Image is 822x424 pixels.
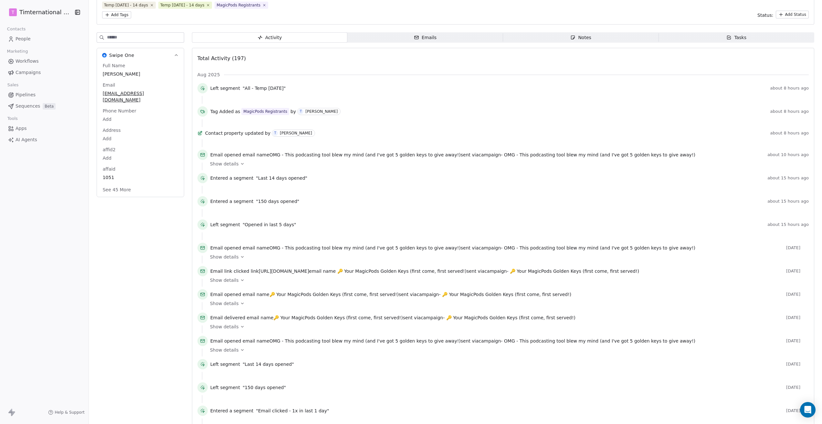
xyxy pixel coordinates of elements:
button: Add Tags [102,11,131,18]
span: T [12,9,15,16]
div: [PERSON_NAME] [280,131,312,135]
span: Swipe One [109,52,134,58]
span: about 8 hours ago [770,86,809,91]
span: [DATE] [786,315,809,320]
span: Show details [210,323,239,330]
div: MagicPods Registrants [243,109,287,114]
span: as [235,108,240,115]
span: 🔑 Your MagicPods Golden Keys (first come, first served!) [446,315,575,320]
span: affid2 [101,146,117,153]
span: Aug 2025 [197,71,220,78]
span: [DATE] [786,292,809,297]
button: Swipe OneSwipe One [97,48,184,62]
span: about 15 hours ago [767,175,809,181]
span: [DATE] [786,245,809,250]
span: Email link clicked [210,269,249,274]
span: Address [101,127,122,133]
span: Left segment [210,221,240,228]
span: Add [103,155,178,161]
span: Entered a segment [210,408,254,414]
span: AI Agents [16,136,37,143]
span: Left segment [210,361,240,367]
div: [PERSON_NAME] [305,109,338,114]
div: T [274,131,276,136]
span: Phone Number [101,108,138,114]
span: about 10 hours ago [767,152,809,157]
span: email name sent via campaign - [210,152,695,158]
span: Help & Support [55,410,84,415]
span: Contact [205,130,223,136]
span: Entered a segment [210,175,254,181]
a: Show details [210,277,804,283]
span: Email opened [210,245,241,250]
span: Beta [43,103,56,110]
div: Temp [DATE] - 14 days [160,2,204,8]
span: email name sent via campaign - [210,245,695,251]
a: SequencesBeta [5,101,83,111]
div: T [300,109,302,114]
button: See 45 More [99,184,135,196]
span: Tools [5,114,20,123]
span: Workflows [16,58,39,65]
span: OMG - This podcasting tool blew my mind (and I've got 5 golden keys to give away!) [269,338,461,344]
span: [DATE] [786,408,809,413]
div: Notes [570,34,591,41]
span: "150 days opened" [256,198,299,205]
a: Help & Support [48,410,84,415]
span: Pipelines [16,91,36,98]
a: AI Agents [5,134,83,145]
span: Timternational B.V. [19,8,72,16]
span: Email [101,82,117,88]
span: "Last 14 days opened" [243,361,294,367]
span: Marketing [4,47,31,56]
a: Campaigns [5,67,83,78]
span: Show details [210,277,239,283]
a: Show details [210,161,804,167]
span: affaid [101,166,117,172]
img: Swipe One [102,53,107,58]
a: Workflows [5,56,83,67]
div: Temp [DATE] - 14 days [104,2,148,8]
span: email name sent via campaign - [210,314,575,321]
span: about 8 hours ago [770,131,809,136]
span: email name sent via campaign - [210,338,695,344]
span: Sequences [16,103,40,110]
span: Contacts [4,24,28,34]
span: by [265,130,270,136]
span: OMG - This podcasting tool blew my mind (and I've got 5 golden keys to give away!) [504,245,695,250]
button: TTimternational B.V. [8,7,70,18]
span: Sales [5,80,21,90]
a: Show details [210,300,804,307]
span: Tag Added [210,108,234,115]
a: Show details [210,323,804,330]
span: 🔑 Your MagicPods Golden Keys (first come, first served!) [337,269,467,274]
div: Emails [414,34,437,41]
span: "Last 14 days opened" [256,175,307,181]
span: 🔑 Your MagicPods Golden Keys (first come, first served!) [442,292,571,297]
span: 🔑 Your MagicPods Golden Keys (first come, first served!) [273,315,403,320]
span: [URL][DOMAIN_NAME] [259,269,309,274]
span: Left segment [210,85,240,91]
span: Entered a segment [210,198,254,205]
span: Show details [210,254,239,260]
span: Email opened [210,292,241,297]
span: [DATE] [786,385,809,390]
span: [DATE] [786,362,809,367]
div: Swipe OneSwipe One [97,62,184,197]
span: Email delivered [210,315,245,320]
div: MagicPods Registrants [216,2,260,8]
span: "Email clicked - 1x in last 1 day" [256,408,329,414]
span: OMG - This podcasting tool blew my mind (and I've got 5 golden keys to give away!) [269,152,461,157]
a: Apps [5,123,83,134]
a: Pipelines [5,90,83,100]
span: Left segment [210,384,240,391]
span: about 15 hours ago [767,222,809,227]
span: "Opened in last 5 days" [243,221,296,228]
div: Tasks [726,34,746,41]
a: Show details [210,347,804,353]
span: Show details [210,300,239,307]
span: Apps [16,125,27,132]
span: Show details [210,161,239,167]
span: 🔑 Your MagicPods Golden Keys (first come, first served!) [510,269,639,274]
span: Add [103,135,178,142]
